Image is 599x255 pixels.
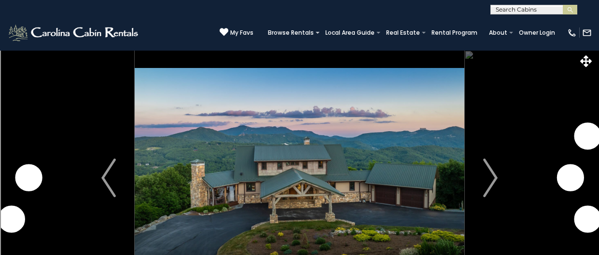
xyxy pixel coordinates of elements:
[483,159,498,197] img: arrow
[427,26,482,40] a: Rental Program
[220,27,253,38] a: My Favs
[7,23,141,42] img: White-1-2.png
[582,28,592,38] img: mail-regular-white.png
[263,26,319,40] a: Browse Rentals
[320,26,379,40] a: Local Area Guide
[514,26,560,40] a: Owner Login
[381,26,425,40] a: Real Estate
[101,159,116,197] img: arrow
[484,26,512,40] a: About
[567,28,577,38] img: phone-regular-white.png
[230,28,253,37] span: My Favs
